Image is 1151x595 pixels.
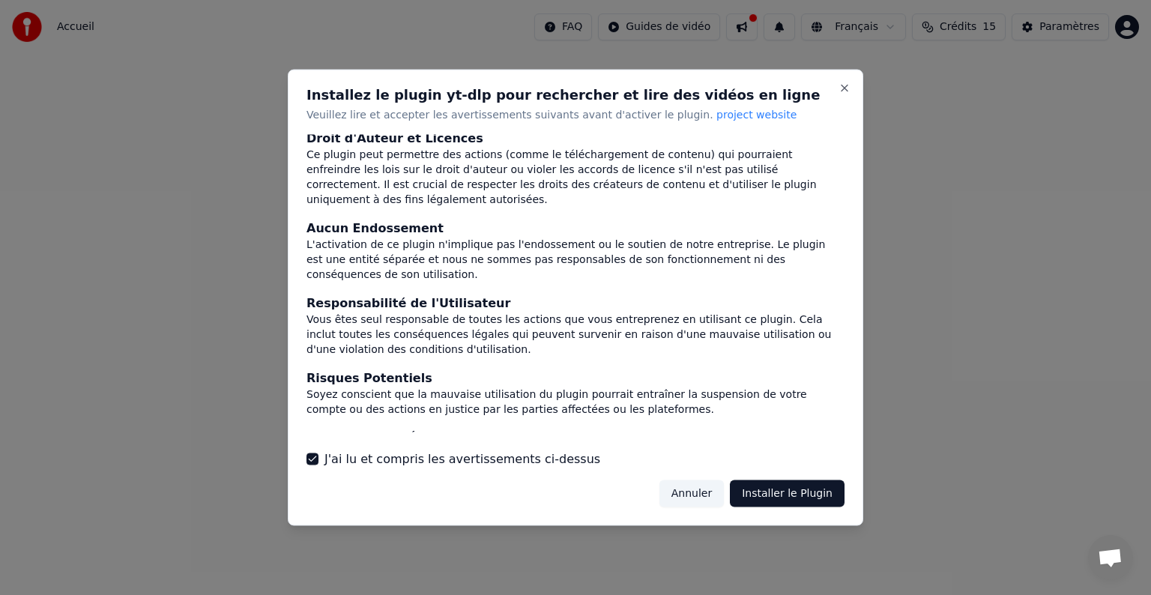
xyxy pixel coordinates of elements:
[716,109,797,121] span: project website
[306,147,845,207] div: Ce plugin peut permettre des actions (comme le téléchargement de contenu) qui pourraient enfreind...
[306,108,845,123] p: Veuillez lire et accepter les avertissements suivants avant d'activer le plugin.
[306,129,845,147] div: Droit d'Auteur et Licences
[306,219,845,237] div: Aucun Endossement
[306,429,845,447] div: Consentement Éclairé
[306,312,845,357] div: Vous êtes seul responsable de toutes les actions que vous entreprenez en utilisant ce plugin. Cel...
[306,237,845,282] div: L'activation de ce plugin n'implique pas l'endossement ou le soutien de notre entreprise. Le plug...
[306,369,845,387] div: Risques Potentiels
[306,88,845,102] h2: Installez le plugin yt-dlp pour rechercher et lire des vidéos en ligne
[659,480,724,507] button: Annuler
[324,450,600,468] label: J'ai lu et compris les avertissements ci-dessus
[730,480,845,507] button: Installer le Plugin
[306,387,845,417] div: Soyez conscient que la mauvaise utilisation du plugin pourrait entraîner la suspension de votre c...
[306,294,845,312] div: Responsabilité de l'Utilisateur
